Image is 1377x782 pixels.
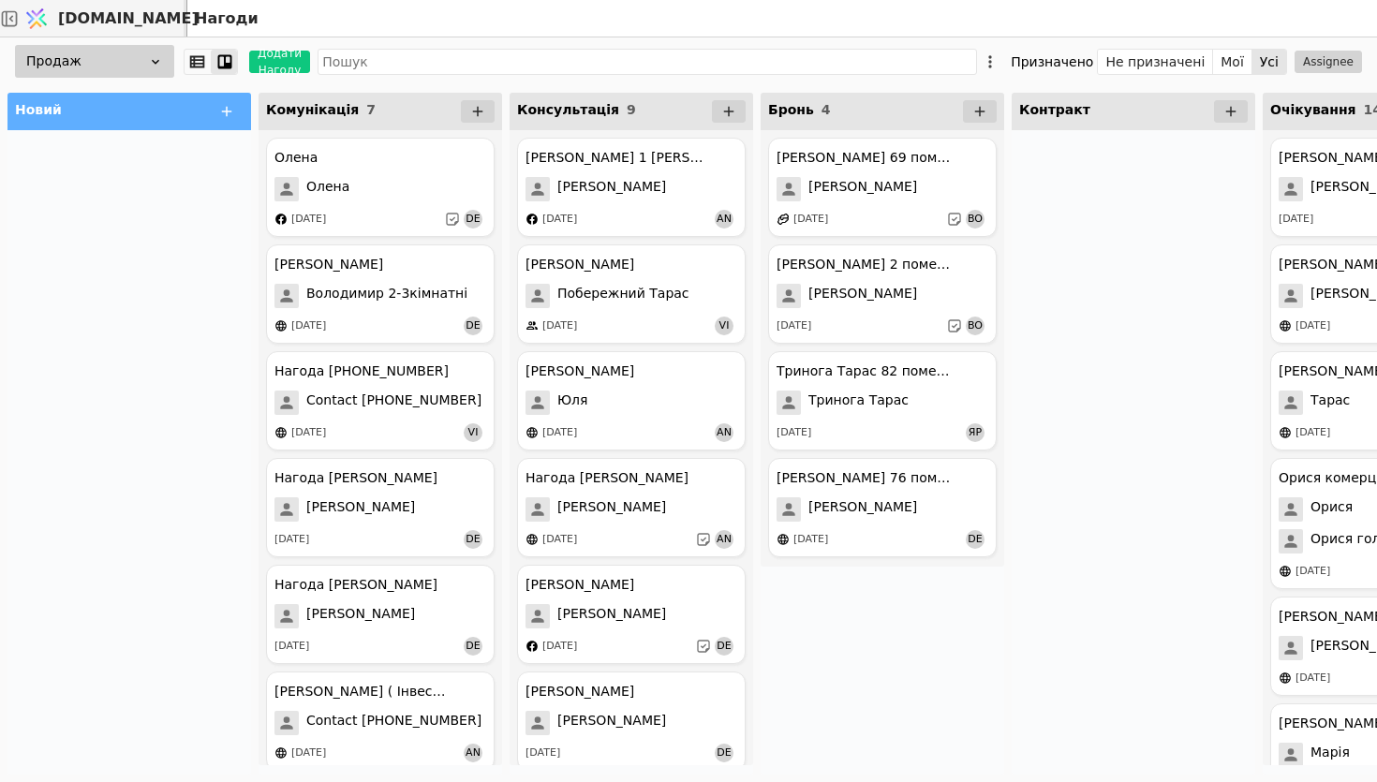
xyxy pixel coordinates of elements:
[1098,49,1213,75] button: Не призначені
[542,425,577,441] div: [DATE]
[266,458,495,557] div: Нагода [PERSON_NAME][PERSON_NAME][DATE]de
[517,102,619,117] span: Консультація
[15,45,174,78] div: Продаж
[1295,51,1362,73] button: Assignee
[274,682,452,701] div: [PERSON_NAME] ( Інвестиція )
[1019,102,1090,117] span: Контракт
[715,744,733,762] span: de
[1270,102,1356,117] span: Очікування
[274,361,449,381] div: Нагода [PHONE_NUMBER]
[822,102,831,117] span: 4
[542,639,577,655] div: [DATE]
[274,532,309,548] div: [DATE]
[557,604,666,628] span: [PERSON_NAME]
[557,391,587,415] span: Юля
[15,102,62,117] span: Новий
[715,317,733,335] span: vi
[793,212,828,228] div: [DATE]
[266,565,495,664] div: Нагода [PERSON_NAME][PERSON_NAME][DATE]de
[1279,671,1292,685] img: online-store.svg
[274,213,288,226] img: facebook.svg
[526,682,634,701] div: [PERSON_NAME]
[517,458,746,557] div: Нагода [PERSON_NAME][PERSON_NAME][DATE]an
[291,318,326,334] div: [DATE]
[526,213,539,226] img: facebook.svg
[306,497,415,522] span: [PERSON_NAME]
[1279,319,1292,332] img: online-store.svg
[715,423,733,442] span: an
[366,102,376,117] span: 7
[526,148,703,168] div: [PERSON_NAME] 1 [PERSON_NAME]
[768,351,997,450] div: Тринога Тарас 82 помешканняТринога Тарас[DATE]Яр
[306,604,415,628] span: [PERSON_NAME]
[517,565,746,664] div: [PERSON_NAME][PERSON_NAME][DATE]de
[966,210,985,229] span: bo
[808,391,909,415] span: Тринога Тарас
[768,102,814,117] span: Бронь
[768,244,997,344] div: [PERSON_NAME] 2 помешкання[PERSON_NAME][DATE]bo
[808,497,917,522] span: [PERSON_NAME]
[464,637,482,656] span: de
[557,177,666,201] span: [PERSON_NAME]
[777,361,955,381] div: Тринога Тарас 82 помешкання
[542,212,577,228] div: [DATE]
[266,671,495,771] div: [PERSON_NAME] ( Інвестиція )Contact [PHONE_NUMBER][DATE]an
[966,530,985,549] span: de
[1310,497,1353,522] span: Орися
[464,210,482,229] span: de
[274,319,288,332] img: online-store.svg
[1011,49,1093,75] div: Призначено
[526,361,634,381] div: [PERSON_NAME]
[793,532,828,548] div: [DATE]
[768,458,997,557] div: [PERSON_NAME] 76 помешкання[PERSON_NAME][DATE]de
[627,102,636,117] span: 9
[291,212,326,228] div: [DATE]
[777,213,790,226] img: affiliate-program.svg
[274,639,309,655] div: [DATE]
[715,530,733,549] span: an
[291,745,326,761] div: [DATE]
[1279,426,1292,439] img: online-store.svg
[291,425,326,441] div: [DATE]
[517,244,746,344] div: [PERSON_NAME]Побережний Тарас[DATE]vi
[777,148,955,168] div: [PERSON_NAME] 69 помешкання
[777,255,955,274] div: [PERSON_NAME] 2 помешкання
[464,423,482,442] span: vi
[274,575,437,595] div: Нагода [PERSON_NAME]
[966,317,985,335] span: bo
[58,7,199,30] span: [DOMAIN_NAME]
[1296,425,1330,441] div: [DATE]
[768,138,997,237] div: [PERSON_NAME] 69 помешкання[PERSON_NAME][DATE]bo
[266,102,359,117] span: Комунікація
[187,7,259,30] h2: Нагоди
[1296,671,1330,686] div: [DATE]
[249,51,310,73] button: Додати Нагоду
[526,468,688,488] div: Нагода [PERSON_NAME]
[526,575,634,595] div: [PERSON_NAME]
[557,284,689,308] span: Побережний Тарас
[306,284,467,308] span: Володимир 2-3кімнатні
[238,51,310,73] a: Додати Нагоду
[1310,743,1350,767] span: Марія
[1310,391,1350,415] span: Тарас
[19,1,187,37] a: [DOMAIN_NAME]
[557,497,666,522] span: [PERSON_NAME]
[542,532,577,548] div: [DATE]
[318,49,977,75] input: Пошук
[266,138,495,237] div: ОленаОлена[DATE]de
[777,425,811,441] div: [DATE]
[517,138,746,237] div: [PERSON_NAME] 1 [PERSON_NAME][PERSON_NAME][DATE]an
[464,530,482,549] span: de
[526,640,539,653] img: facebook.svg
[777,533,790,546] img: online-store.svg
[22,1,51,37] img: Logo
[517,671,746,771] div: [PERSON_NAME][PERSON_NAME][DATE]de
[266,244,495,344] div: [PERSON_NAME]Володимир 2-3кімнатні[DATE]de
[517,351,746,450] div: [PERSON_NAME]Юля[DATE]an
[1279,565,1292,578] img: online-store.svg
[274,148,318,168] div: Олена
[526,426,539,439] img: online-store.svg
[557,711,666,735] span: [PERSON_NAME]
[1279,212,1313,228] div: [DATE]
[1213,49,1252,75] button: Мої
